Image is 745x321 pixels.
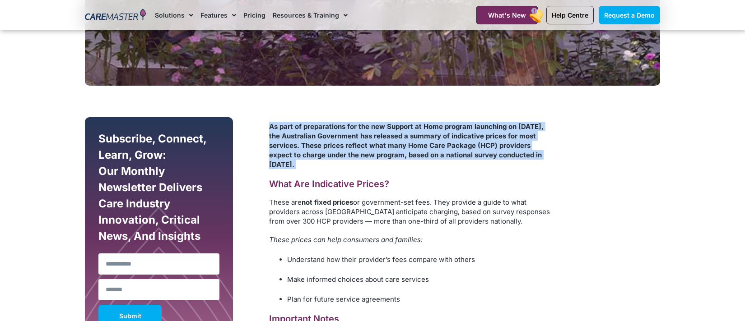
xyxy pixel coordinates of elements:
[119,314,141,318] span: Submit
[287,275,429,284] span: Make informed choices about care services
[269,197,554,226] p: These are or government-set fees. They provide a guide to what providers across [GEOGRAPHIC_DATA]...
[96,131,222,249] div: Subscribe, Connect, Learn, Grow: Our Monthly Newsletter Delivers Care Industry Innovation, Critic...
[604,11,655,19] span: Request a Demo
[546,6,594,24] a: Help Centre
[269,235,423,244] i: These prices can help consumers and families:
[287,294,554,304] p: Plan for future service agreements
[302,198,353,206] strong: not fixed prices
[269,122,544,169] strong: As part of preparations for the new Support at Home program launching on [DATE], the Australian G...
[488,11,526,19] span: What's New
[552,11,588,19] span: Help Centre
[599,6,660,24] a: Request a Demo
[287,255,554,264] p: Understand how their provider’s fees compare with others
[269,178,554,190] h3: What Are Indicative Prices?
[476,6,538,24] a: What's New
[85,9,146,22] img: CareMaster Logo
